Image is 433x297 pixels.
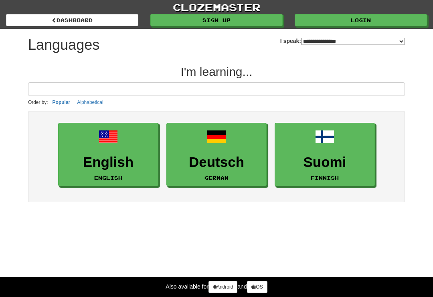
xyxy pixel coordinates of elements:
[6,14,138,26] a: dashboard
[311,175,339,181] small: Finnish
[247,281,267,293] a: iOS
[28,65,405,78] h2: I'm learning...
[50,98,73,107] button: Popular
[280,37,405,45] label: I speak:
[171,155,262,170] h3: Deutsch
[208,281,237,293] a: Android
[204,175,229,181] small: German
[58,123,158,187] a: EnglishEnglish
[75,98,105,107] button: Alphabetical
[166,123,267,187] a: DeutschGerman
[301,38,405,45] select: I speak:
[275,123,375,187] a: SuomiFinnish
[150,14,283,26] a: Sign up
[63,155,154,170] h3: English
[279,155,370,170] h3: Suomi
[28,100,48,105] small: Order by:
[28,37,99,53] h1: Languages
[295,14,427,26] a: Login
[94,175,122,181] small: English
